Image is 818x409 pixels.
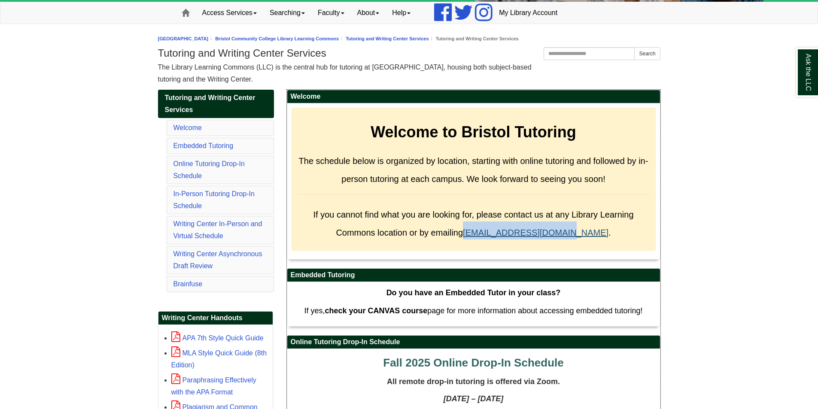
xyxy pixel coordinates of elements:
h2: Welcome [287,90,660,103]
a: Embedded Tutoring [173,142,234,149]
h2: Writing Center Handouts [158,312,273,325]
span: Fall 2025 Online Drop-In Schedule [383,356,563,369]
h2: Online Tutoring Drop-In Schedule [287,336,660,349]
a: Tutoring and Writing Center Services [346,36,429,41]
h1: Tutoring and Writing Center Services [158,47,660,59]
a: About [351,2,386,24]
a: Paraphrasing Effectively with the APA Format [171,376,256,396]
a: Searching [263,2,311,24]
a: Bristol Community College Library Learning Commons [215,36,339,41]
a: Welcome [173,124,202,131]
a: Writing Center Asynchronous Draft Review [173,250,262,270]
a: MLA Style Quick Guide (8th Edition) [171,349,267,369]
strong: check your CANVAS course [325,306,427,315]
a: Tutoring and Writing Center Services [158,90,274,118]
a: Online Tutoring Drop-In Schedule [173,160,245,179]
button: Search [634,47,660,60]
a: [GEOGRAPHIC_DATA] [158,36,209,41]
span: All remote drop-in tutoring is offered via Zoom. [387,377,560,386]
li: Tutoring and Writing Center Services [429,35,519,43]
nav: breadcrumb [158,35,660,43]
strong: Welcome to Bristol Tutoring [371,123,576,141]
a: My Library Account [493,2,564,24]
a: Access Services [196,2,263,24]
a: Help [386,2,417,24]
a: Faculty [311,2,351,24]
span: If you cannot find what you are looking for, please contact us at any Library Learning Commons lo... [313,210,633,237]
span: If yes, page for more information about accessing embedded tutoring! [304,306,642,315]
a: In-Person Tutoring Drop-In Schedule [173,190,255,209]
a: Writing Center In-Person and Virtual Schedule [173,220,262,239]
span: The Library Learning Commons (LLC) is the central hub for tutoring at [GEOGRAPHIC_DATA], housing ... [158,64,532,83]
strong: Do you have an Embedded Tutor in your class? [386,288,561,297]
h2: Embedded Tutoring [287,269,660,282]
a: [EMAIL_ADDRESS][DOMAIN_NAME] [463,228,608,237]
span: The schedule below is organized by location, starting with online tutoring and followed by in-per... [299,156,648,184]
span: Tutoring and Writing Center Services [165,94,255,113]
strong: [DATE] – [DATE] [444,394,503,403]
a: Brainfuse [173,280,203,288]
a: APA 7th Style Quick Guide [171,334,264,342]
